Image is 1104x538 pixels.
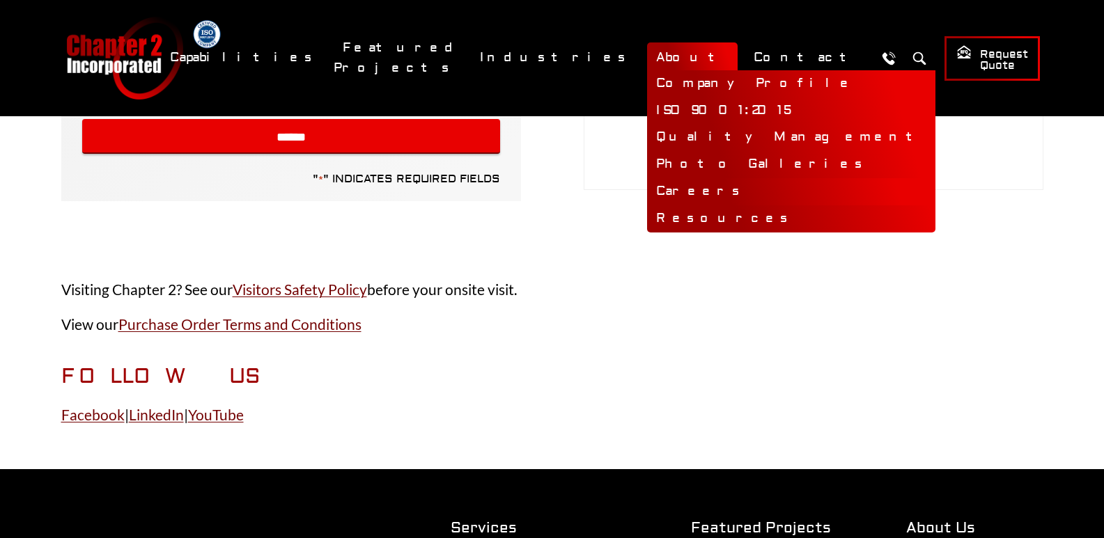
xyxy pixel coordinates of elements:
a: YouTube [188,406,244,423]
button: Search [907,45,933,71]
p: | | [61,403,1043,427]
h2: Featured Projects [691,518,853,538]
h3: FOLLOW US [61,364,1043,389]
a: LinkedIn [129,406,184,423]
a: Company Profile [647,70,935,97]
a: Facebook [61,406,125,423]
h2: About Us [906,518,1040,538]
a: Photo Galleries [647,151,935,178]
a: ISO 9001:2015 [647,97,935,125]
a: Resources [647,205,935,232]
p: " " indicates required fields [313,172,500,187]
a: Chapter 2 Incorporated [65,17,183,100]
a: Visitors Safety Policy [233,280,367,298]
a: About [647,42,738,72]
a: Capabilities [161,42,327,72]
p: View our [61,312,1043,336]
a: Careers [647,178,935,205]
p: Visiting Chapter 2? See our before your onsite visit. [61,278,1043,301]
a: Featured Projects [334,33,464,83]
a: Request Quote [944,36,1040,81]
a: Industries [471,42,640,72]
span: Request Quote [956,45,1028,73]
a: Purchase Order Terms and Conditions [118,315,361,333]
a: Call Us [876,45,902,71]
h2: Services [451,518,638,538]
a: Contact [745,42,869,72]
a: Quality Management [647,124,935,151]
